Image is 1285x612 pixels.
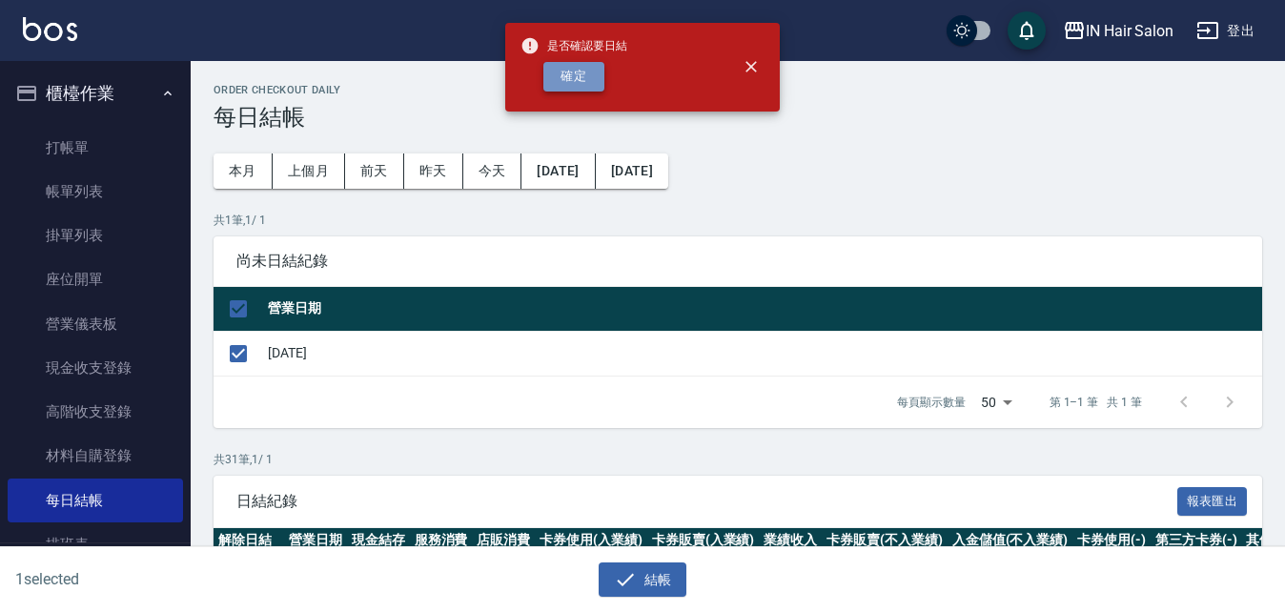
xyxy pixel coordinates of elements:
a: 材料自購登錄 [8,434,183,478]
th: 卡券販賣(入業績) [647,528,760,553]
button: IN Hair Salon [1055,11,1181,51]
button: 結帳 [599,562,687,598]
a: 座位開單 [8,257,183,301]
span: 是否確認要日結 [520,36,627,55]
a: 帳單列表 [8,170,183,214]
p: 每頁顯示數量 [897,394,966,411]
p: 第 1–1 筆 共 1 筆 [1050,394,1142,411]
th: 營業日期 [263,287,1262,332]
button: 櫃檯作業 [8,69,183,118]
th: 業績收入 [759,528,822,553]
button: save [1008,11,1046,50]
span: 尚未日結紀錄 [236,252,1239,271]
button: 上個月 [273,153,345,189]
th: 服務消費 [410,528,473,553]
a: 營業儀表板 [8,302,183,346]
button: 登出 [1189,13,1262,49]
button: 報表匯出 [1177,487,1248,517]
p: 共 31 筆, 1 / 1 [214,451,1262,468]
a: 高階收支登錄 [8,390,183,434]
button: 確定 [543,62,604,92]
div: IN Hair Salon [1086,19,1173,43]
th: 店販消費 [472,528,535,553]
a: 打帳單 [8,126,183,170]
button: close [730,46,772,88]
button: 今天 [463,153,522,189]
a: 現金收支登錄 [8,346,183,390]
h3: 每日結帳 [214,104,1262,131]
th: 卡券使用(入業績) [535,528,647,553]
th: 卡券使用(-) [1072,528,1151,553]
th: 解除日結 [214,528,284,553]
th: 第三方卡券(-) [1151,528,1242,553]
img: Logo [23,17,77,41]
button: 本月 [214,153,273,189]
td: [DATE] [263,331,1262,376]
h6: 1 selected [15,567,317,591]
th: 入金儲值(不入業績) [948,528,1073,553]
th: 現金結存 [347,528,410,553]
button: [DATE] [521,153,595,189]
button: 昨天 [404,153,463,189]
a: 報表匯出 [1177,491,1248,509]
h2: Order checkout daily [214,84,1262,96]
button: [DATE] [596,153,668,189]
a: 排班表 [8,522,183,566]
a: 掛單列表 [8,214,183,257]
a: 每日結帳 [8,479,183,522]
div: 50 [973,377,1019,428]
span: 日結紀錄 [236,492,1177,511]
button: 前天 [345,153,404,189]
p: 共 1 筆, 1 / 1 [214,212,1262,229]
th: 營業日期 [284,528,347,553]
th: 卡券販賣(不入業績) [822,528,948,553]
